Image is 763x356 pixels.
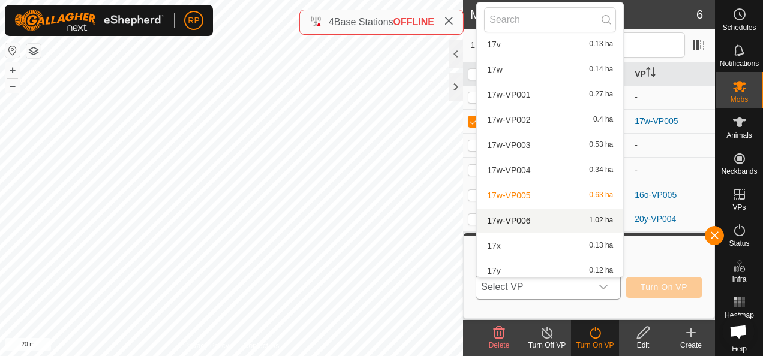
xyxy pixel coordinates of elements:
[591,275,615,299] div: dropdown trigger
[393,17,434,27] span: OFFLINE
[484,7,616,32] input: Search
[477,32,623,56] li: 17v
[244,340,279,351] a: Contact Us
[571,340,619,351] div: Turn On VP
[589,191,613,200] span: 0.63 ha
[487,116,530,124] span: 17w-VP002
[589,166,613,174] span: 0.34 ha
[14,10,164,31] img: Gallagher Logo
[589,90,613,99] span: 0.27 ha
[487,90,530,99] span: 17w-VP001
[5,63,20,77] button: +
[487,216,530,225] span: 17w-VP006
[722,24,756,31] span: Schedules
[477,58,623,82] li: 17w
[635,214,676,224] a: 20y-VP004
[5,79,20,93] button: –
[626,277,702,298] button: Turn On VP
[593,116,613,124] span: 0.4 ha
[523,340,571,351] div: Turn Off VP
[619,340,667,351] div: Edit
[589,65,613,74] span: 0.14 ha
[487,40,501,49] span: 17v
[635,116,678,126] a: 17w-VP005
[630,85,715,109] td: -
[725,312,754,319] span: Heatmap
[188,14,199,27] span: RP
[487,267,501,275] span: 17y
[487,191,530,200] span: 17w-VP005
[470,39,539,52] span: 1 selected
[477,158,623,182] li: 17w-VP004
[630,157,715,183] td: -
[732,276,746,283] span: Infra
[589,40,613,49] span: 0.13 ha
[630,133,715,157] td: -
[722,315,755,348] div: Open chat
[477,209,623,233] li: 17w-VP006
[731,96,748,103] span: Mobs
[487,242,501,250] span: 17x
[729,240,749,247] span: Status
[487,166,530,174] span: 17w-VP004
[630,62,715,86] th: VP
[470,7,696,22] h2: Mobs
[487,65,503,74] span: 17w
[329,17,334,27] span: 4
[635,190,677,200] a: 16o-VP005
[477,259,623,283] li: 17y
[726,132,752,139] span: Animals
[589,216,613,225] span: 1.02 ha
[589,141,613,149] span: 0.53 ha
[477,133,623,157] li: 17w-VP003
[476,275,591,299] span: Select VP
[477,108,623,132] li: 17w-VP002
[732,204,746,211] span: VPs
[732,345,747,352] span: Help
[184,340,229,351] a: Privacy Policy
[696,5,703,23] span: 6
[589,267,613,275] span: 0.12 ha
[641,282,687,292] span: Turn On VP
[721,168,757,175] span: Neckbands
[26,44,41,58] button: Map Layers
[589,242,613,250] span: 0.13 ha
[477,234,623,258] li: 17x
[487,141,530,149] span: 17w-VP003
[646,69,656,79] p-sorticon: Activate to sort
[720,60,759,67] span: Notifications
[489,341,510,349] span: Delete
[334,17,393,27] span: Base Stations
[477,83,623,107] li: 17w-VP001
[667,340,715,351] div: Create
[5,43,20,58] button: Reset Map
[477,183,623,207] li: 17w-VP005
